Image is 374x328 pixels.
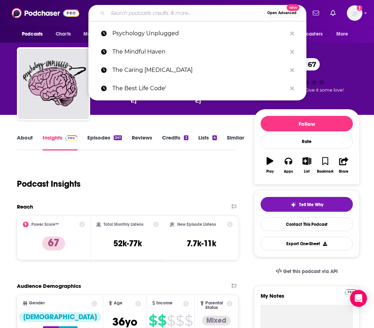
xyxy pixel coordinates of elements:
button: open menu [79,27,118,41]
button: Share [335,153,353,178]
div: Apps [284,169,293,174]
p: The Caring Neurologist [112,61,287,79]
div: List [304,169,310,174]
svg: Add a profile image [357,5,362,11]
p: Psychology Unplugged [112,24,287,43]
span: Podcasts [22,29,43,39]
span: $ [149,315,157,326]
img: Podchaser Pro [65,135,77,141]
p: 67 [42,236,65,250]
button: List [298,153,316,178]
div: 4 [212,135,217,140]
button: Export One-Sheet [261,237,353,250]
input: Search podcasts, credits, & more... [108,7,264,19]
div: Rate [261,134,353,149]
h2: Power Score™ [31,222,59,227]
span: Good podcast? Give it some love! [270,87,344,93]
span: $ [167,315,175,326]
img: tell me why sparkle [291,202,296,208]
h3: 7.7k-11k [187,238,216,249]
a: Similar [227,134,244,150]
button: open menu [17,27,52,41]
span: Get this podcast via API [283,268,338,274]
button: tell me why sparkleTell Me Why [261,197,353,212]
a: The Caring [MEDICAL_DATA] [88,61,306,79]
span: 67 [301,58,320,70]
a: Reviews [132,134,152,150]
span: Income [156,301,173,305]
span: Tell Me Why [299,202,323,208]
button: Follow [261,116,353,131]
div: Mixed [202,316,231,326]
div: [DEMOGRAPHIC_DATA] [19,312,101,322]
button: Play [261,153,279,178]
img: User Profile [347,5,362,21]
a: Contact This Podcast [261,217,353,231]
a: InsightsPodchaser Pro [43,134,77,150]
span: Monitoring [83,29,108,39]
span: Logged in as sarahhallprinc [347,5,362,21]
button: Bookmark [316,153,334,178]
a: Show notifications dropdown [310,7,322,19]
label: My Notes [261,292,353,305]
div: 2 [184,135,188,140]
span: $ [158,315,166,326]
p: The Mindful Haven [112,43,287,61]
a: Lists4 [198,134,217,150]
div: 241 [114,135,122,140]
h2: Audience Demographics [17,283,81,289]
a: Episodes241 [87,134,122,150]
div: Search podcasts, credits, & more... [88,5,306,21]
span: More [336,29,348,39]
a: The Mindful Haven [88,43,306,61]
p: The Best Life Code' [112,79,287,98]
img: Psychology Unplugged [18,49,89,119]
a: Psychology Unplugged [88,24,306,43]
h2: New Episode Listens [177,222,216,227]
button: open menu [284,27,333,41]
a: Charts [51,27,75,41]
div: Play [266,169,274,174]
a: Show notifications dropdown [328,7,338,19]
span: $ [176,315,184,326]
button: open menu [331,27,357,41]
span: $ [185,315,193,326]
span: Charts [56,29,71,39]
div: Share [339,169,348,174]
a: Pro website [345,288,357,295]
div: Open Intercom Messenger [350,290,367,307]
button: Show profile menu [347,5,362,21]
div: 67Good podcast? Give it some love! [254,54,360,97]
span: Open Advanced [267,11,297,15]
h3: 52k-77k [113,238,142,249]
span: Parental Status [205,301,226,310]
button: Apps [279,153,298,178]
a: About [17,134,33,150]
h2: Reach [17,203,33,210]
a: Get this podcast via API [270,263,343,280]
div: Bookmark [317,169,334,174]
a: The Best Life Code' [88,79,306,98]
span: New [287,4,299,11]
h1: Podcast Insights [17,179,81,189]
span: Age [114,301,123,305]
h2: Total Monthly Listens [104,222,143,227]
img: Podchaser Pro [345,289,357,295]
button: Open AdvancedNew [264,9,300,17]
a: Credits2 [162,134,188,150]
a: 67 [294,58,320,70]
img: Podchaser - Follow, Share and Rate Podcasts [12,6,79,20]
span: Gender [29,301,45,305]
